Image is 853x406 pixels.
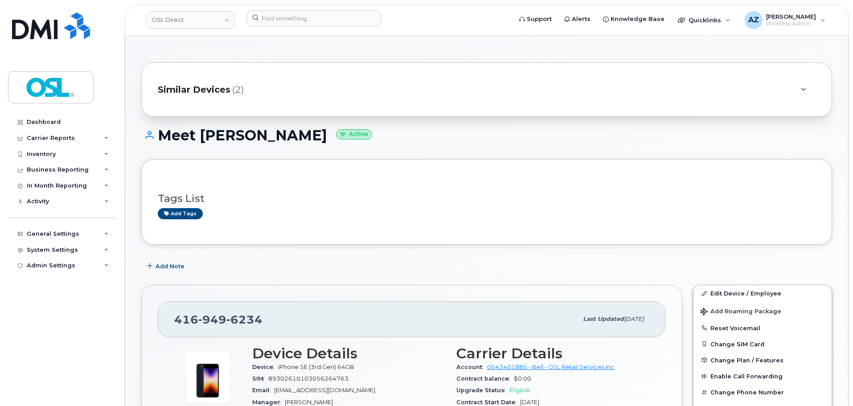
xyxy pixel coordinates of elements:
[156,262,185,271] span: Add Note
[141,127,832,143] h1: Meet [PERSON_NAME]
[693,285,832,301] a: Edit Device / Employee
[174,313,262,326] span: 416
[336,129,372,139] small: Active
[487,364,614,370] a: 0543401885 - Bell - OSL Retail Services Inc
[158,83,230,96] span: Similar Devices
[693,368,832,384] button: Enable Call Forwarding
[181,350,234,403] img: image20231002-3703462-1angbar.jpeg
[252,375,268,382] span: SIM
[509,387,530,394] span: Eligible
[198,313,226,326] span: 949
[520,399,539,406] span: [DATE]
[274,387,375,394] span: [EMAIL_ADDRESS][DOMAIN_NAME]
[701,308,781,316] span: Add Roaming Package
[693,336,832,352] button: Change SIM Card
[158,193,816,204] h3: Tags List
[456,375,514,382] span: Contract balance
[514,375,531,382] span: $0.00
[141,258,192,274] button: Add Note
[158,208,203,219] a: Add tags
[693,302,832,320] button: Add Roaming Package
[456,399,520,406] span: Contract Start Date
[252,387,274,394] span: Email
[252,345,446,361] h3: Device Details
[693,320,832,336] button: Reset Voicemail
[278,364,354,370] span: iPhone SE (3rd Gen) 64GB
[232,83,244,96] span: (2)
[268,375,349,382] span: 89302610103056264763
[693,352,832,368] button: Change Plan / Features
[710,373,783,380] span: Enable Call Forwarding
[456,345,650,361] h3: Carrier Details
[693,384,832,400] button: Change Phone Number
[456,387,509,394] span: Upgrade Status
[456,364,487,370] span: Account
[252,364,278,370] span: Device
[226,313,262,326] span: 6234
[252,399,285,406] span: Manager
[624,316,644,322] span: [DATE]
[285,399,333,406] span: [PERSON_NAME]
[583,316,624,322] span: Last updated
[710,357,783,363] span: Change Plan / Features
